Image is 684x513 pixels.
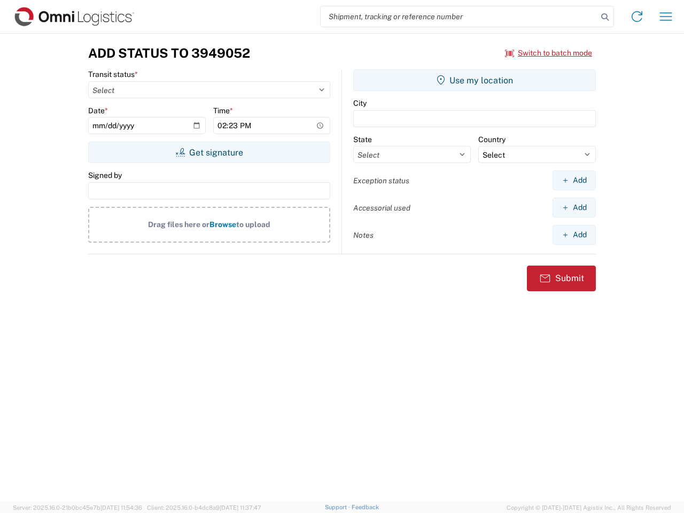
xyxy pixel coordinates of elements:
[88,142,330,163] button: Get signature
[88,170,122,180] label: Signed by
[505,44,592,62] button: Switch to batch mode
[553,198,596,217] button: Add
[88,106,108,115] label: Date
[147,504,261,511] span: Client: 2025.16.0-b4dc8a9
[88,45,250,61] h3: Add Status to 3949052
[553,170,596,190] button: Add
[352,504,379,510] a: Feedback
[353,69,596,91] button: Use my location
[100,504,142,511] span: [DATE] 11:54:36
[213,106,233,115] label: Time
[209,220,236,229] span: Browse
[353,176,409,185] label: Exception status
[325,504,352,510] a: Support
[236,220,270,229] span: to upload
[88,69,138,79] label: Transit status
[148,220,209,229] span: Drag files here or
[321,6,597,27] input: Shipment, tracking or reference number
[353,135,372,144] label: State
[13,504,142,511] span: Server: 2025.16.0-21b0bc45e7b
[527,266,596,291] button: Submit
[507,503,671,512] span: Copyright © [DATE]-[DATE] Agistix Inc., All Rights Reserved
[353,230,374,240] label: Notes
[353,203,410,213] label: Accessorial used
[478,135,506,144] label: Country
[553,225,596,245] button: Add
[353,98,367,108] label: City
[220,504,261,511] span: [DATE] 11:37:47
